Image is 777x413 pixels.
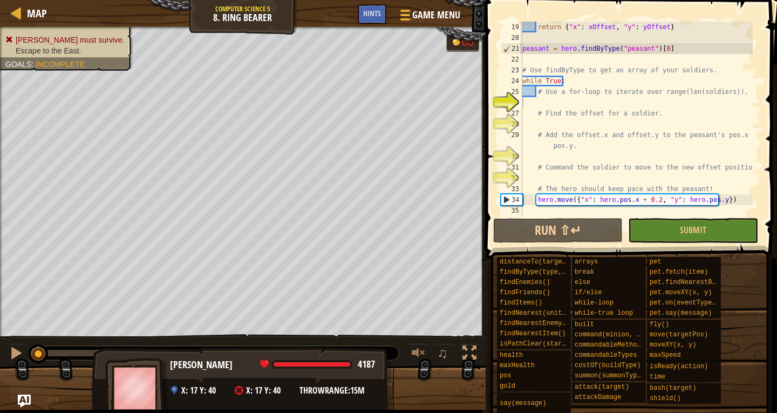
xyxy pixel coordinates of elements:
[181,384,216,396] span: x: 17 y: 40
[500,372,512,380] span: pos
[36,60,85,69] span: Incomplete
[575,268,594,276] span: break
[501,162,522,173] div: 31
[170,386,235,395] div: pos: x: 17 y: 40
[575,258,598,266] span: arrays
[22,6,47,21] a: Map
[501,97,522,108] div: 26
[575,331,711,338] span: command(minion, method, arg1, arg2)
[501,22,522,32] div: 19
[575,383,629,391] span: attack(target)
[628,218,758,243] button: Submit
[501,108,522,119] div: 27
[575,309,633,317] span: while-true loop
[501,194,522,205] div: 34
[412,8,460,22] span: Game Menu
[650,351,681,359] span: maxSpeed
[5,45,125,56] li: Escape to the East.
[5,35,125,45] li: Hector must survive.
[170,358,383,372] div: [PERSON_NAME]
[500,340,589,348] span: isPathClear(start, end)
[500,382,515,390] span: gold
[575,372,645,380] span: summon(summonType)
[27,6,47,21] span: Map
[435,343,453,365] button: ♫
[575,289,602,296] span: if/else
[575,362,640,369] span: costOf(buildType)
[575,321,594,328] span: built
[501,76,522,86] div: 24
[650,363,708,370] span: isReady(action)
[350,384,365,396] span: 15m
[650,384,696,392] span: bash(target)
[650,331,708,338] span: move(targetPos)
[680,224,706,236] span: Submit
[16,46,81,55] span: Escape to the East.
[650,373,665,381] span: time
[650,289,712,296] span: pet.moveXY(x, y)
[650,279,754,286] span: pet.findNearestByType(type)
[299,386,365,395] div: throwRange: 15m
[500,279,550,286] span: findEnemies()
[18,395,31,408] button: Ask AI
[501,151,522,162] div: 30
[459,343,480,365] button: Toggle fullscreen
[246,384,281,396] span: x: 17 y: 40
[446,33,479,52] div: Team 'humans' has 60 gold.
[358,357,375,371] span: 4187
[5,60,31,69] span: Goals
[260,360,375,369] div: health: 4187 / 4187
[500,309,570,317] span: findNearest(units)
[575,341,645,349] span: commandableMethods
[500,330,565,337] span: findNearestItem()
[575,351,637,359] span: commandableTypes
[500,268,589,276] span: findByType(type, units)
[500,362,535,369] span: maxHealth
[500,400,546,407] span: say(message)
[501,130,522,151] div: 29
[16,36,125,44] span: [PERSON_NAME] must survive.
[501,86,522,97] div: 25
[650,395,681,402] span: shield()
[650,258,662,266] span: pet
[500,320,570,327] span: findNearestEnemy()
[650,299,751,307] span: pet.on(eventType, handler)
[5,343,27,365] button: Ctrl + P: Pause
[235,386,299,395] div: target: x: 17 y: 40
[31,60,36,69] span: :
[501,119,522,130] div: 28
[650,321,669,328] span: fly()
[501,173,522,184] div: 32
[650,341,696,349] span: moveXY(x, y)
[408,343,430,365] button: Adjust volume
[501,205,522,216] div: 35
[437,345,448,361] span: ♫
[650,309,712,317] span: pet.say(message)
[462,37,474,48] div: 60
[500,289,550,296] span: findFriends()
[650,268,708,276] span: pet.fetch(item)
[501,65,522,76] div: 23
[575,299,614,307] span: while-loop
[575,279,590,286] span: else
[501,54,522,65] div: 22
[392,4,467,30] button: Game Menu
[501,32,522,43] div: 20
[299,384,350,396] span: throwRange:
[500,299,542,307] span: findItems()
[363,8,381,18] span: Hints
[501,43,522,54] div: 21
[493,218,623,243] button: Run ⇧↵
[575,394,621,401] span: attackDamage
[500,351,523,359] span: health
[501,184,522,194] div: 33
[500,258,570,266] span: distanceTo(target)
